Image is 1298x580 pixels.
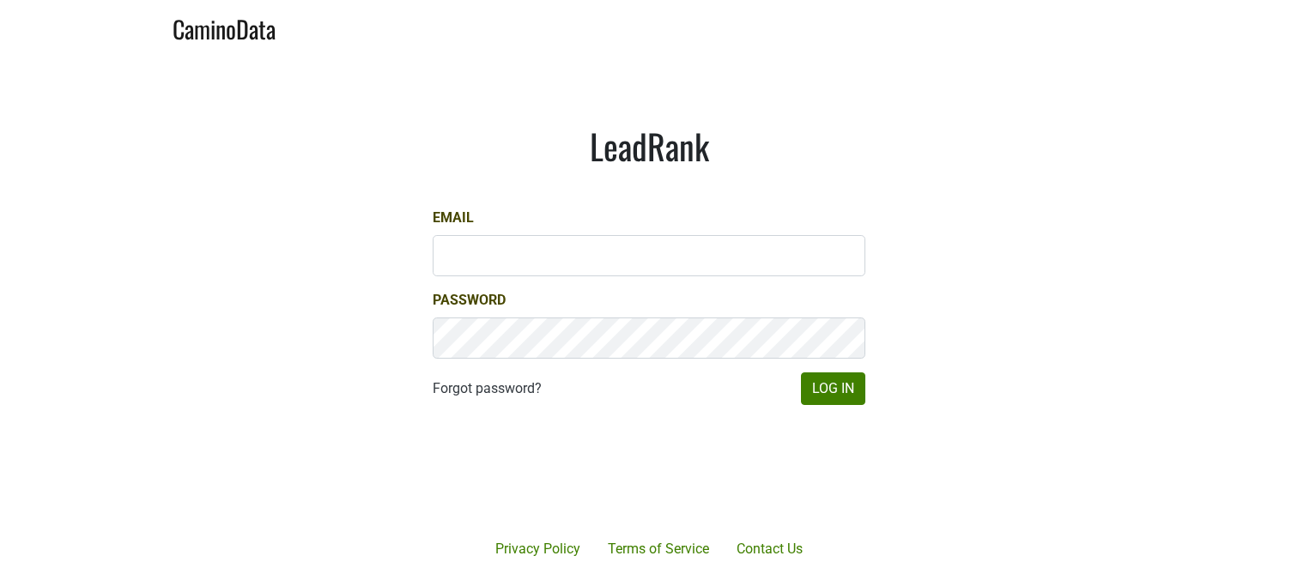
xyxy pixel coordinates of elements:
[433,208,474,228] label: Email
[594,532,723,566] a: Terms of Service
[723,532,816,566] a: Contact Us
[482,532,594,566] a: Privacy Policy
[433,378,542,399] a: Forgot password?
[433,290,506,311] label: Password
[433,125,865,166] h1: LeadRank
[173,7,276,47] a: CaminoData
[801,372,865,405] button: Log In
